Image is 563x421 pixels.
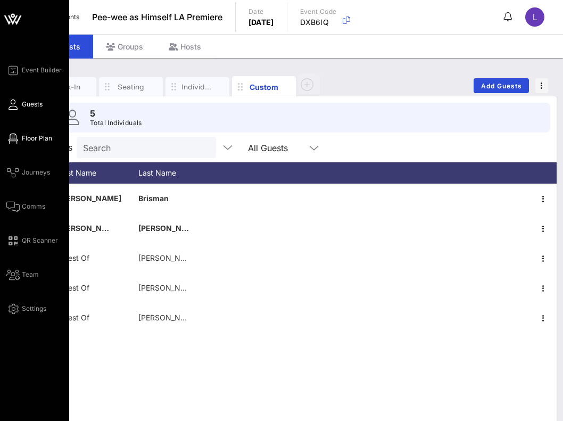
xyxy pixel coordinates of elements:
a: Floor Plan [6,132,52,145]
span: Guest Of [59,313,89,322]
span: Event Builder [22,65,62,75]
div: First Name [59,162,138,184]
p: 5 [90,107,142,120]
a: Team [6,268,39,281]
div: All Guests [248,143,288,153]
span: Add Guests [481,82,523,90]
div: Seating [115,82,147,92]
span: [PERSON_NAME] [138,224,201,233]
span: Guest Of [59,283,89,292]
p: Event Code [300,6,337,17]
a: Event Builder [6,64,62,77]
a: Journeys [6,166,50,179]
a: Settings [6,302,46,315]
span: Journeys [22,168,50,177]
div: Hosts [156,35,214,59]
p: Date [249,6,274,17]
a: Guests [6,98,43,111]
p: [DATE] [249,17,274,28]
a: QR Scanner [6,234,58,247]
span: Team [22,270,39,279]
button: Add Guests [474,78,529,93]
span: [PERSON_NAME] [59,224,121,233]
div: Individuals [181,82,213,92]
span: [PERSON_NAME] [59,194,121,203]
p: Total Individuals [90,118,142,128]
div: Last Name [138,162,218,184]
span: Settings [22,304,46,313]
span: [PERSON_NAME] [138,283,200,292]
div: Groups [93,35,156,59]
span: [PERSON_NAME] [138,253,200,262]
span: Brisman [138,194,169,203]
div: L [525,7,544,27]
div: Custom [248,81,280,93]
p: DXB6IQ [300,17,337,28]
span: Comms [22,202,45,211]
span: [PERSON_NAME] [138,313,200,322]
div: All Guests [242,137,327,158]
span: L [533,12,537,22]
span: Guests [22,100,43,109]
span: QR Scanner [22,236,58,245]
span: Floor Plan [22,134,52,143]
a: Comms [6,200,45,213]
span: Guest Of [59,253,89,262]
span: Pee-wee as Himself LA Premiere [92,11,222,23]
